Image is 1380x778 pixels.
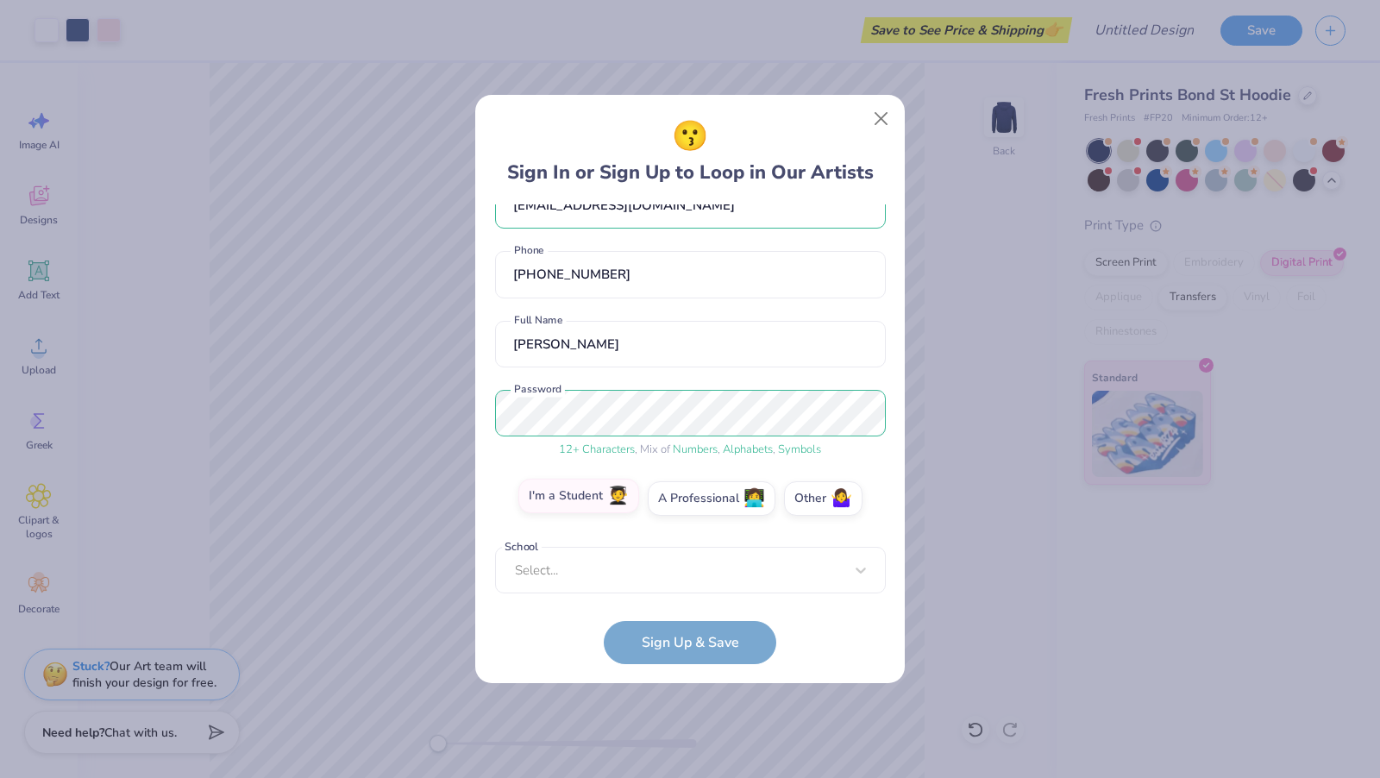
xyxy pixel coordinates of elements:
span: 😗 [672,115,708,159]
div: , Mix of , , [495,442,886,459]
span: 🤷‍♀️ [831,489,852,509]
label: Other [784,481,862,516]
span: 12 + Characters [559,442,635,457]
label: School [502,539,542,555]
span: 🧑‍🎓 [607,486,629,506]
label: I'm a Student [518,479,639,513]
span: Alphabets [723,442,773,457]
label: A Professional [648,481,775,516]
span: Numbers [673,442,718,457]
div: Sign In or Sign Up to Loop in Our Artists [507,115,874,187]
button: Close [865,103,898,135]
span: Symbols [778,442,821,457]
span: 👩‍💻 [743,489,765,509]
